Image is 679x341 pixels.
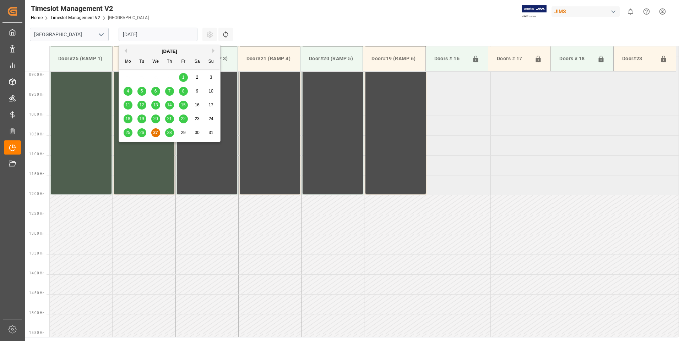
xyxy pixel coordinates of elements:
[139,116,144,121] span: 19
[208,116,213,121] span: 24
[124,87,132,96] div: Choose Monday, August 4th, 2025
[196,89,199,94] span: 9
[125,116,130,121] span: 18
[29,93,44,96] span: 09:30 Hr
[369,52,419,65] div: Door#19 (RAMP 6)
[210,75,212,80] span: 3
[181,116,185,121] span: 22
[119,28,197,41] input: DD.MM.YYYY
[193,114,202,123] div: Choose Saturday, August 23rd, 2025
[29,251,44,255] span: 13:30 Hr
[181,130,185,135] span: 29
[29,192,44,196] span: 12:00 Hr
[619,52,657,66] div: Door#23
[96,29,106,40] button: open menu
[151,128,160,137] div: Choose Wednesday, August 27th, 2025
[139,130,144,135] span: 26
[195,130,199,135] span: 30
[179,57,188,66] div: Fr
[207,57,216,66] div: Su
[193,101,202,110] div: Choose Saturday, August 16th, 2025
[208,102,213,107] span: 17
[125,130,130,135] span: 25
[137,128,146,137] div: Choose Tuesday, August 26th, 2025
[31,3,149,14] div: Timeslot Management V2
[639,4,654,19] button: Help Center
[196,75,199,80] span: 2
[124,101,132,110] div: Choose Monday, August 11th, 2025
[29,112,44,116] span: 10:00 Hr
[137,101,146,110] div: Choose Tuesday, August 12th, 2025
[153,116,158,121] span: 20
[182,89,185,94] span: 8
[193,57,202,66] div: Sa
[207,73,216,82] div: Choose Sunday, August 3rd, 2025
[137,114,146,123] div: Choose Tuesday, August 19th, 2025
[154,89,157,94] span: 6
[141,89,143,94] span: 5
[431,52,469,66] div: Doors # 16
[151,101,160,110] div: Choose Wednesday, August 13th, 2025
[207,128,216,137] div: Choose Sunday, August 31st, 2025
[552,6,620,17] div: JIMS
[29,132,44,136] span: 10:30 Hr
[50,15,100,20] a: Timeslot Management V2
[494,52,532,66] div: Doors # 17
[193,73,202,82] div: Choose Saturday, August 2nd, 2025
[165,128,174,137] div: Choose Thursday, August 28th, 2025
[29,172,44,176] span: 11:30 Hr
[306,52,357,65] div: Door#20 (RAMP 5)
[244,52,294,65] div: Door#21 (RAMP 4)
[207,101,216,110] div: Choose Sunday, August 17th, 2025
[556,52,594,66] div: Doors # 18
[29,231,44,235] span: 13:00 Hr
[207,114,216,123] div: Choose Sunday, August 24th, 2025
[121,71,218,140] div: month 2025-08
[208,89,213,94] span: 10
[179,73,188,82] div: Choose Friday, August 1st, 2025
[29,291,44,295] span: 14:30 Hr
[29,331,44,335] span: 15:30 Hr
[179,101,188,110] div: Choose Friday, August 15th, 2025
[119,48,220,55] div: [DATE]
[137,87,146,96] div: Choose Tuesday, August 5th, 2025
[29,311,44,315] span: 15:00 Hr
[29,73,44,77] span: 09:00 Hr
[181,102,185,107] span: 15
[193,87,202,96] div: Choose Saturday, August 9th, 2025
[623,4,639,19] button: show 0 new notifications
[212,49,217,53] button: Next Month
[193,128,202,137] div: Choose Saturday, August 30th, 2025
[179,128,188,137] div: Choose Friday, August 29th, 2025
[165,87,174,96] div: Choose Thursday, August 7th, 2025
[552,5,623,18] button: JIMS
[153,102,158,107] span: 13
[125,102,130,107] span: 11
[165,114,174,123] div: Choose Thursday, August 21st, 2025
[29,271,44,275] span: 14:00 Hr
[195,102,199,107] span: 16
[167,116,172,121] span: 21
[137,57,146,66] div: Tu
[168,89,171,94] span: 7
[124,114,132,123] div: Choose Monday, August 18th, 2025
[179,87,188,96] div: Choose Friday, August 8th, 2025
[127,89,129,94] span: 4
[195,116,199,121] span: 23
[55,52,107,65] div: Door#25 (RAMP 1)
[165,57,174,66] div: Th
[207,87,216,96] div: Choose Sunday, August 10th, 2025
[123,49,127,53] button: Previous Month
[139,102,144,107] span: 12
[522,5,547,18] img: Exertis%20JAM%20-%20Email%20Logo.jpg_1722504956.jpg
[124,128,132,137] div: Choose Monday, August 25th, 2025
[153,130,158,135] span: 27
[179,114,188,123] div: Choose Friday, August 22nd, 2025
[124,57,132,66] div: Mo
[208,130,213,135] span: 31
[151,114,160,123] div: Choose Wednesday, August 20th, 2025
[182,75,185,80] span: 1
[165,101,174,110] div: Choose Thursday, August 14th, 2025
[31,15,43,20] a: Home
[29,212,44,216] span: 12:30 Hr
